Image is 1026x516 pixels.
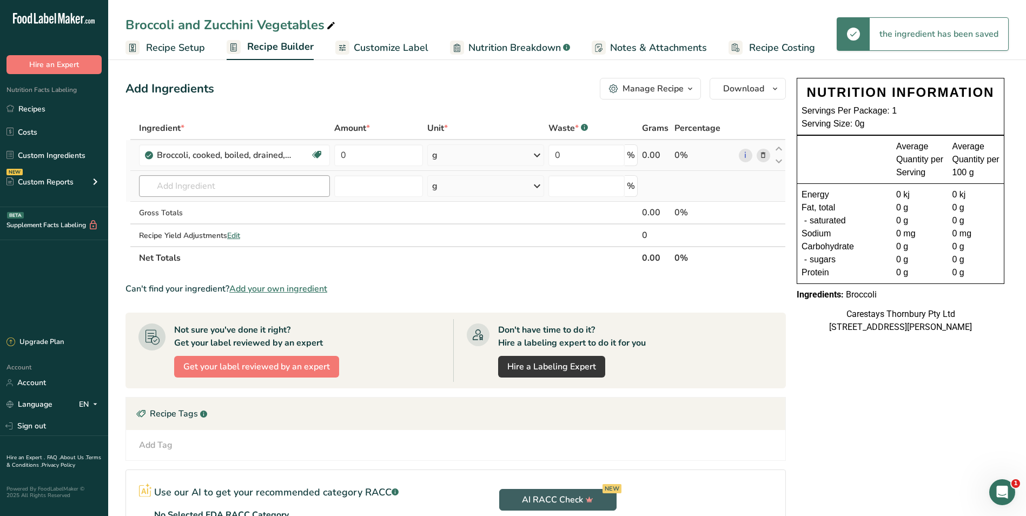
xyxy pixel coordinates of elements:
[592,36,707,60] a: Notes & Attachments
[952,140,1000,179] div: Average Quantity per 100 g
[896,201,944,214] div: 0 g
[354,41,428,55] span: Customize Label
[498,323,646,349] div: Don't have time to do it? Hire a labeling expert to do it for you
[139,175,330,197] input: Add Ingredient
[729,36,815,60] a: Recipe Costing
[6,55,102,74] button: Hire an Expert
[47,454,60,461] a: FAQ .
[952,214,1000,227] div: 0 g
[797,308,1004,334] div: Carestays Thornbury Pty Ltd [STREET_ADDRESS][PERSON_NAME]
[896,214,944,227] div: 0 g
[710,78,786,100] button: Download
[42,461,75,469] a: Privacy Policy
[522,493,593,506] span: AI RACC Check
[157,149,292,162] div: Broccoli, cooked, boiled, drained, with salt
[146,41,205,55] span: Recipe Setup
[6,395,52,414] a: Language
[739,149,752,162] a: i
[989,479,1015,505] iframe: Intercom live chat
[139,207,330,219] div: Gross Totals
[154,485,399,500] p: Use our AI to get your recommended category RACC
[548,122,588,135] div: Waste
[802,83,999,102] div: NUTRITION INFORMATION
[450,36,570,60] a: Nutrition Breakdown
[810,253,836,266] span: sugars
[896,140,944,179] div: Average Quantity per Serving
[498,356,605,378] a: Hire a Labeling Expert
[125,282,786,295] div: Can't find your ingredient?
[335,36,428,60] a: Customize Label
[952,266,1000,279] div: 0 g
[6,176,74,188] div: Custom Reports
[7,212,24,219] div: BETA
[802,214,810,227] div: -
[896,253,944,266] div: 0 g
[139,122,184,135] span: Ingredient
[802,240,854,253] span: Carbohydrate
[432,180,438,193] div: g
[603,484,621,493] div: NEW
[60,454,86,461] a: About Us .
[896,266,944,279] div: 0 g
[125,80,214,98] div: Add Ingredients
[952,188,1000,201] div: 0 kj
[125,15,337,35] div: Broccoli and Zucchini Vegetables
[334,122,370,135] span: Amount
[896,227,944,240] div: 0 mg
[952,201,1000,214] div: 0 g
[6,454,45,461] a: Hire an Expert .
[672,246,737,269] th: 0%
[952,253,1000,266] div: 0 g
[952,240,1000,253] div: 0 g
[723,82,764,95] span: Download
[870,18,1008,50] div: the ingredient has been saved
[802,253,810,266] div: -
[6,486,102,499] div: Powered By FoodLabelMaker © 2025 All Rights Reserved
[6,169,23,175] div: NEW
[125,36,205,60] a: Recipe Setup
[642,149,671,162] div: 0.00
[1011,479,1020,488] span: 1
[183,360,330,373] span: Get your label reviewed by an expert
[6,337,64,348] div: Upgrade Plan
[802,104,999,117] div: Servings Per Package: 1
[247,39,314,54] span: Recipe Builder
[6,454,101,469] a: Terms & Conditions .
[227,35,314,61] a: Recipe Builder
[642,122,668,135] span: Grams
[642,229,671,242] div: 0
[427,122,448,135] span: Unit
[610,41,707,55] span: Notes & Attachments
[846,289,877,300] span: Broccoli
[674,122,720,135] span: Percentage
[137,246,640,269] th: Net Totals
[623,82,684,95] div: Manage Recipe
[896,188,944,201] div: 0 kj
[499,489,617,511] button: AI RACC Check NEW
[126,398,785,430] div: Recipe Tags
[797,289,844,300] span: Ingredients:
[468,41,561,55] span: Nutrition Breakdown
[749,41,815,55] span: Recipe Costing
[174,356,339,378] button: Get your label reviewed by an expert
[802,201,835,214] span: Fat, total
[139,439,173,452] div: Add Tag
[229,282,327,295] span: Add your own ingredient
[802,188,829,201] span: Energy
[952,227,1000,240] div: 0 mg
[227,230,240,241] span: Edit
[640,246,673,269] th: 0.00
[802,266,829,279] span: Protein
[79,398,102,411] div: EN
[802,227,831,240] span: Sodium
[139,230,330,241] div: Recipe Yield Adjustments
[674,206,734,219] div: 0%
[810,214,846,227] span: saturated
[600,78,701,100] button: Manage Recipe
[642,206,671,219] div: 0.00
[802,117,999,130] div: Serving Size: 0g
[896,240,944,253] div: 0 g
[432,149,438,162] div: g
[174,323,323,349] div: Not sure you've done it right? Get your label reviewed by an expert
[674,149,734,162] div: 0%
